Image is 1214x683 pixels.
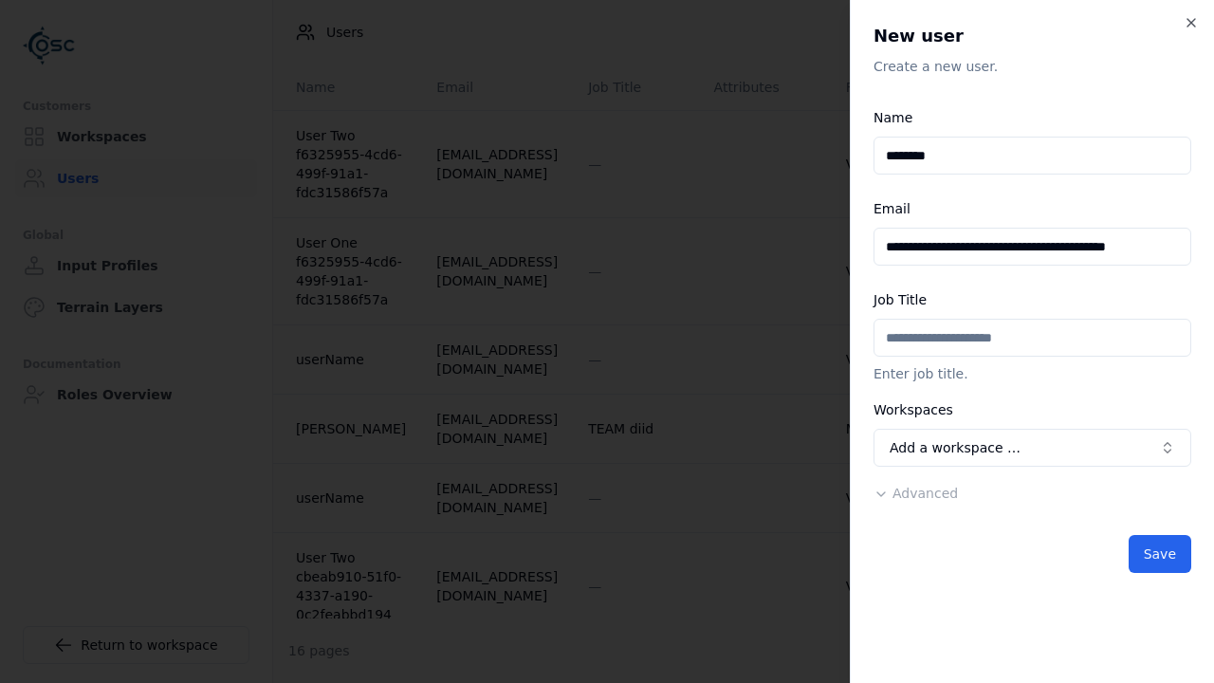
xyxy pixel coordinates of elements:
[874,292,927,307] label: Job Title
[874,484,958,503] button: Advanced
[1129,535,1191,573] button: Save
[890,438,1021,457] span: Add a workspace …
[874,23,1191,49] h2: New user
[892,486,958,501] span: Advanced
[874,201,910,216] label: Email
[874,110,912,125] label: Name
[874,364,1191,383] p: Enter job title.
[874,57,1191,76] p: Create a new user.
[874,402,953,417] label: Workspaces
